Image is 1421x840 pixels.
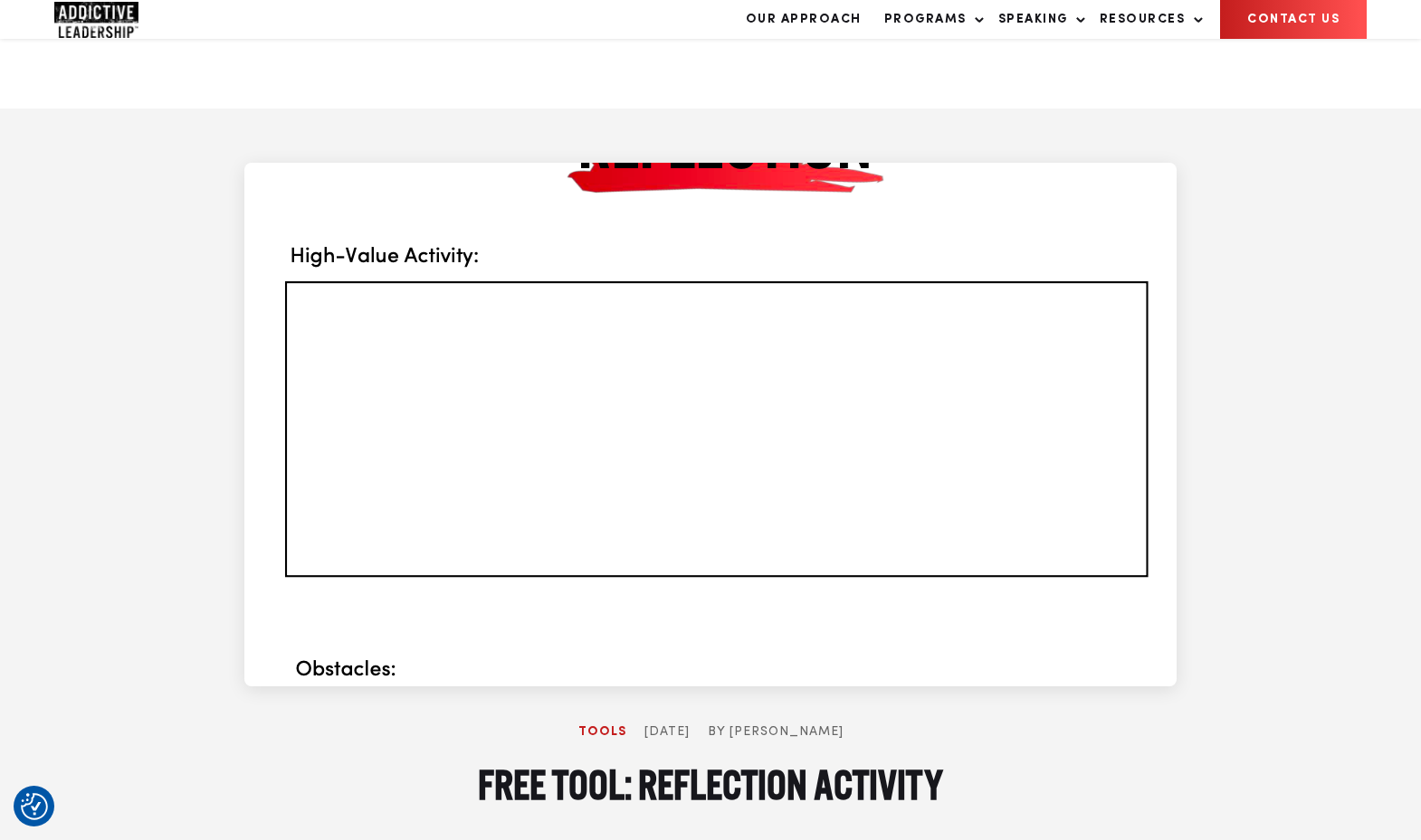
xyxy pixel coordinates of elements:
span: By [PERSON_NAME] [708,725,844,738]
img: Company Logo [54,2,138,38]
a: Home [54,2,163,38]
img: Revisit consent button [21,793,48,820]
a: Speaking [989,1,1086,38]
span: Tools [578,725,626,738]
a: Resources [1091,1,1204,38]
a: Our Approach [737,1,871,38]
span: [DATE] [644,725,690,738]
h1: FREE Tool: Reflection Activity [348,760,1073,812]
a: Programs [875,1,985,38]
button: Consent Preferences [21,793,48,820]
